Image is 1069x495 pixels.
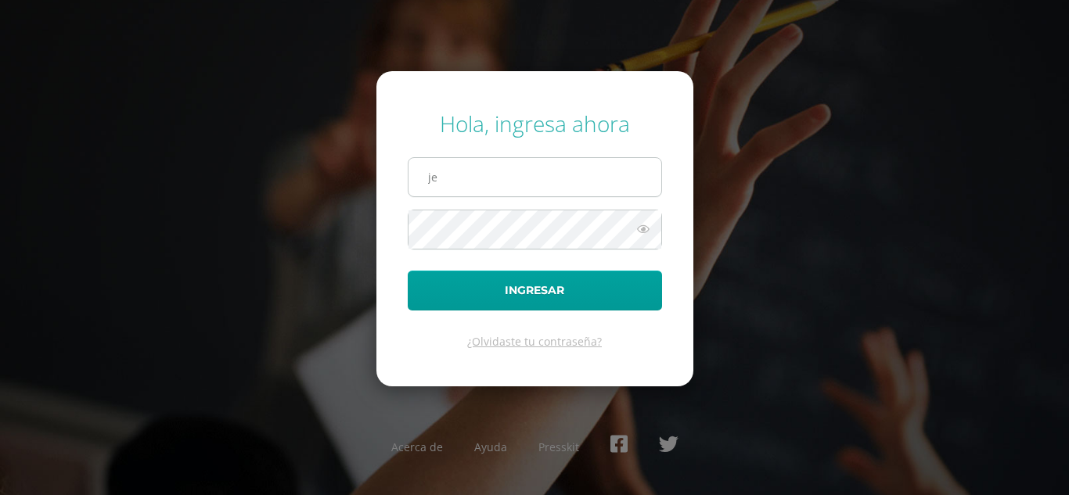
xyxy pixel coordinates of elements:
button: Ingresar [408,271,662,310]
a: ¿Olvidaste tu contraseña? [467,334,602,349]
div: Hola, ingresa ahora [408,109,662,138]
input: Correo electrónico o usuario [409,158,661,196]
a: Presskit [538,439,579,454]
a: Acerca de [391,439,443,454]
a: Ayuda [474,439,507,454]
